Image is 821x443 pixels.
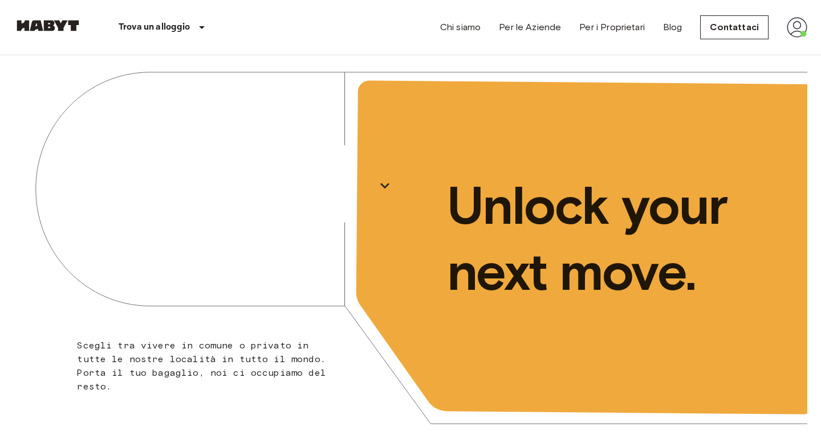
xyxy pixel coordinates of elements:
p: Trova un alloggio [119,20,190,34]
img: Habyt [14,20,82,31]
a: Contattaci [700,15,769,39]
img: avatar [787,17,807,38]
a: Per i Proprietari [579,20,645,34]
a: Blog [663,20,682,34]
p: Scegli tra vivere in comune o privato in tutte le nostre località in tutto il mondo. Porta il tuo... [77,339,339,393]
p: Unlock your next move. [447,173,789,305]
a: Per le Aziende [499,20,561,34]
a: Chi siamo [440,20,481,34]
